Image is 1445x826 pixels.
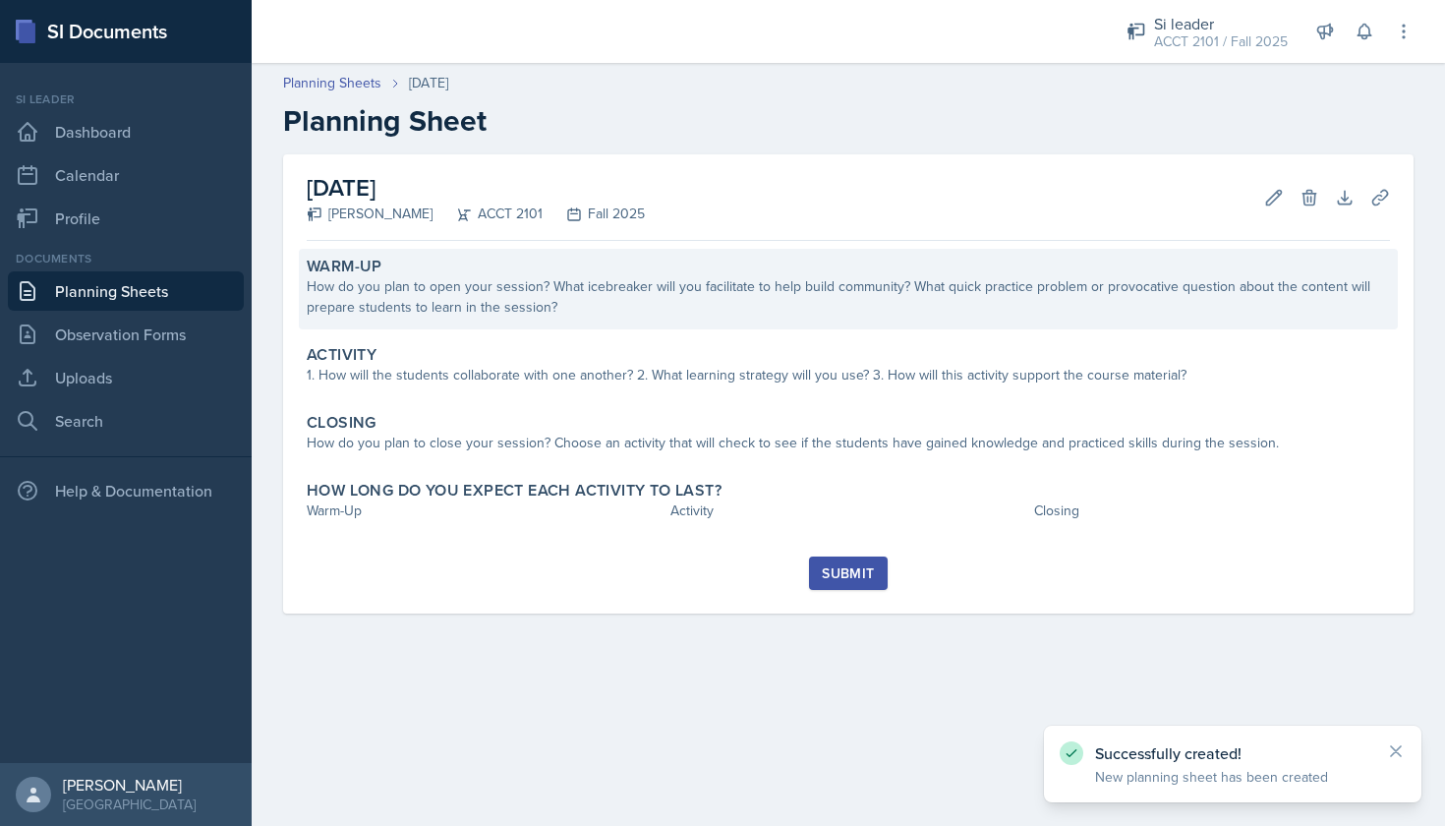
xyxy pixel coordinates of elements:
[1095,743,1370,763] p: Successfully created!
[409,73,448,93] div: [DATE]
[283,73,381,93] a: Planning Sheets
[8,471,244,510] div: Help & Documentation
[8,401,244,441] a: Search
[307,276,1390,318] div: How do you plan to open your session? What icebreaker will you facilitate to help build community...
[8,155,244,195] a: Calendar
[8,112,244,151] a: Dashboard
[809,557,887,590] button: Submit
[307,433,1390,453] div: How do you plan to close your session? Choose an activity that will check to see if the students ...
[1095,767,1370,787] p: New planning sheet has been created
[822,565,874,581] div: Submit
[8,358,244,397] a: Uploads
[307,501,663,521] div: Warm-Up
[8,90,244,108] div: Si leader
[8,271,244,311] a: Planning Sheets
[8,199,244,238] a: Profile
[1154,12,1288,35] div: Si leader
[283,103,1414,139] h2: Planning Sheet
[8,315,244,354] a: Observation Forms
[307,413,376,433] label: Closing
[307,170,645,206] h2: [DATE]
[63,775,196,795] div: [PERSON_NAME]
[307,257,382,276] label: Warm-Up
[1034,501,1390,521] div: Closing
[8,250,244,267] div: Documents
[307,365,1390,385] div: 1. How will the students collaborate with one another? 2. What learning strategy will you use? 3....
[543,204,645,224] div: Fall 2025
[307,481,722,501] label: How long do you expect each activity to last?
[1154,31,1288,52] div: ACCT 2101 / Fall 2025
[307,345,376,365] label: Activity
[670,501,1026,521] div: Activity
[63,795,196,814] div: [GEOGRAPHIC_DATA]
[433,204,543,224] div: ACCT 2101
[307,204,433,224] div: [PERSON_NAME]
